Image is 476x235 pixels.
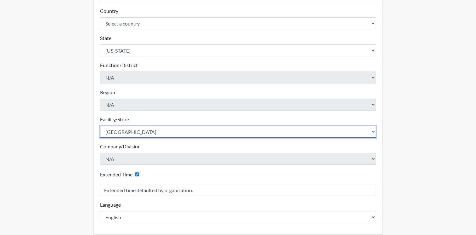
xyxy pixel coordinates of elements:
[100,7,118,15] label: Country
[100,89,115,96] label: Region
[100,61,138,69] label: Function/District
[100,116,129,123] label: Facility/Store
[100,34,111,42] label: State
[100,143,141,150] label: Company/Division
[100,171,132,178] label: Extended Time
[100,170,142,179] div: Checking this box will provide the interviewee with an accomodation of extra time to answer each ...
[100,201,121,209] label: Language
[100,184,376,196] input: Reason for Extension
